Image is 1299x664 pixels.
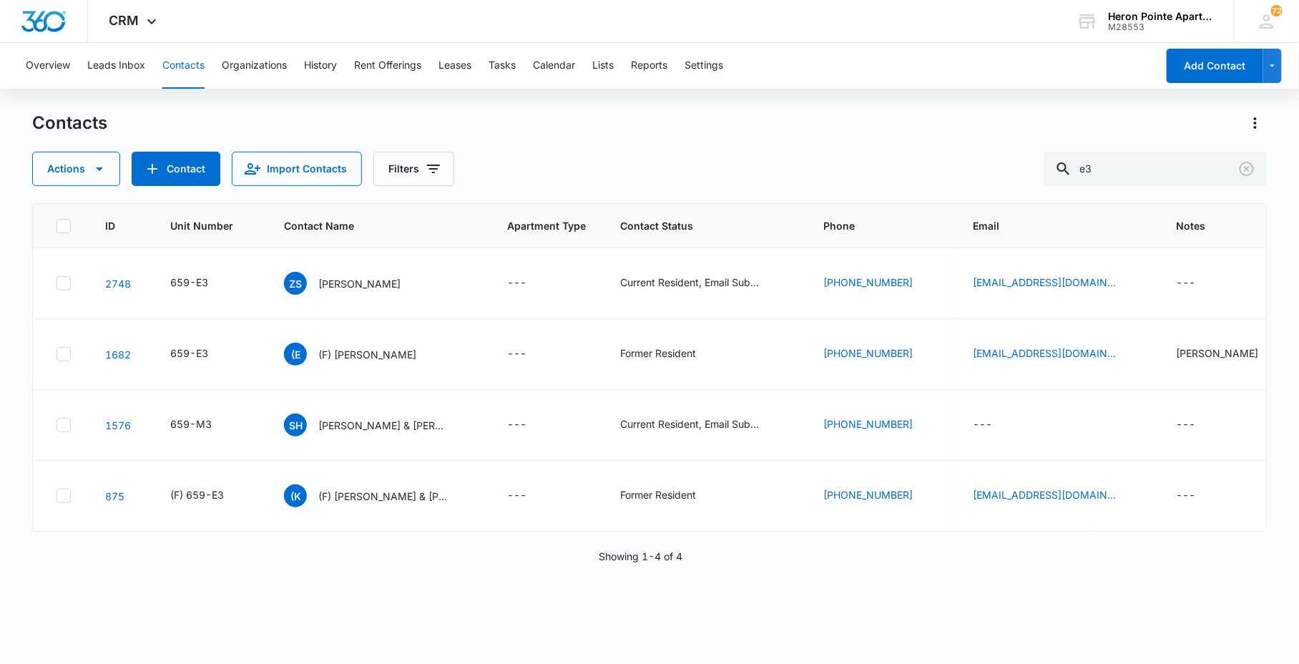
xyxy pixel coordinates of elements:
div: Apartment Type - - Select to Edit Field [507,487,552,504]
a: [PHONE_NUMBER] [823,346,913,361]
div: Email - zabryna.stevenzz@gmail.com - Select to Edit Field [973,275,1142,292]
a: [EMAIL_ADDRESS][DOMAIN_NAME] [973,346,1116,361]
div: --- [507,275,526,292]
p: (F) [PERSON_NAME] [318,347,416,362]
div: notifications count [1271,5,1283,16]
span: Email [973,218,1121,233]
button: Import Contacts [232,152,362,186]
div: --- [973,416,992,434]
button: Leads Inbox [87,43,145,89]
span: Contact Name [284,218,452,233]
div: Unit Number - 659-E3 - Select to Edit Field [170,346,234,363]
span: (E [284,343,307,366]
div: --- [1176,487,1195,504]
button: Contacts [162,43,205,89]
div: Unit Number - (F) 659-E3 - Select to Edit Field [170,487,250,504]
button: History [304,43,337,89]
div: --- [1176,275,1195,292]
div: Notes - - Select to Edit Field [1176,487,1221,504]
div: account id [1109,22,1213,32]
a: Navigate to contact details page for Samantha Hennessy & Dacota Warner [105,419,131,431]
div: Current Resident, Email Subscriber [620,416,763,431]
button: Lists [592,43,614,89]
div: Phone - (303) 775-0385 - Select to Edit Field [823,275,938,292]
span: 72 [1271,5,1283,16]
div: Email - - Select to Edit Field [973,416,1018,434]
a: [PHONE_NUMBER] [823,487,913,502]
div: Apartment Type - - Select to Edit Field [507,275,552,292]
button: Add Contact [132,152,220,186]
button: Overview [26,43,70,89]
span: (K [284,484,307,507]
div: Notes - - Select to Edit Field [1176,416,1221,434]
div: Former Resident [620,346,696,361]
span: CRM [109,13,139,28]
button: Add Contact [1167,49,1263,83]
span: Phone [823,218,918,233]
div: Apartment Type - - Select to Edit Field [507,346,552,363]
div: Contact Name - Zabryna Stevens - Select to Edit Field [284,272,426,295]
span: Contact Status [620,218,768,233]
p: (F) [PERSON_NAME] & [PERSON_NAME] [318,489,447,504]
a: Navigate to contact details page for (F) Estrella Gracia [105,348,131,361]
button: Settings [685,43,723,89]
a: [PHONE_NUMBER] [823,416,913,431]
span: ZS [284,272,307,295]
h1: Contacts [32,112,107,134]
a: Navigate to contact details page for Zabryna Stevens [105,278,131,290]
div: Contact Status - Current Resident, Email Subscriber - Select to Edit Field [620,416,789,434]
div: Apartment Type - - Select to Edit Field [507,416,552,434]
div: Unit Number - 659-M3 - Select to Edit Field [170,416,237,434]
button: Organizations [222,43,287,89]
div: 659-E3 [170,346,208,361]
div: 659-M3 [170,416,212,431]
button: Clear [1235,157,1258,180]
div: Phone - (970) 342-9413 - Select to Edit Field [823,416,938,434]
button: Rent Offerings [354,43,421,89]
div: --- [1176,416,1195,434]
span: Notes [1176,218,1284,233]
div: Email - Kimwiggins6231@gmail.com - Select to Edit Field [973,487,1142,504]
div: Unit Number - 659-E3 - Select to Edit Field [170,275,234,292]
p: [PERSON_NAME] & [PERSON_NAME] [318,418,447,433]
span: Unit Number [170,218,250,233]
span: Apartment Type [507,218,586,233]
button: Reports [631,43,667,89]
div: --- [507,346,526,363]
div: Phone - (567) 289-3309 - Select to Edit Field [823,346,938,363]
button: Tasks [489,43,516,89]
div: Contact Name - Samantha Hennessy & Dacota Warner - Select to Edit Field [284,414,473,436]
p: [PERSON_NAME] [318,276,401,291]
input: Search Contacts [1044,152,1267,186]
div: Current Resident, Email Subscriber [620,275,763,290]
div: 659-E3 [170,275,208,290]
button: Actions [32,152,120,186]
div: (F) 659-E3 [170,487,224,502]
div: Contact Name - (F) Kimberlie & Karla Wiggins - Select to Edit Field [284,484,473,507]
div: account name [1109,11,1213,22]
a: Navigate to contact details page for (F) Kimberlie & Karla Wiggins [105,490,124,502]
div: Phone - (303) 506-2027 - Select to Edit Field [823,487,938,504]
button: Filters [373,152,454,186]
p: Showing 1-4 of 4 [599,549,683,564]
div: Contact Status - Former Resident - Select to Edit Field [620,346,722,363]
div: Contact Status - Former Resident - Select to Edit Field [620,487,722,504]
a: [EMAIL_ADDRESS][DOMAIN_NAME] [973,275,1116,290]
span: ID [105,218,115,233]
a: [PHONE_NUMBER] [823,275,913,290]
div: --- [507,416,526,434]
div: Notes - Ariel Gutierrez-Perez - Select to Edit Field [1176,346,1284,363]
div: Email - estrellagracia19@gmail.com - Select to Edit Field [973,346,1142,363]
div: Contact Status - Current Resident, Email Subscriber - Select to Edit Field [620,275,789,292]
div: --- [507,487,526,504]
div: Former Resident [620,487,696,502]
button: Calendar [533,43,575,89]
span: SH [284,414,307,436]
a: [EMAIL_ADDRESS][DOMAIN_NAME] [973,487,1116,502]
button: Actions [1244,112,1267,135]
div: Notes - - Select to Edit Field [1176,275,1221,292]
div: [PERSON_NAME] [1176,346,1258,361]
button: Leases [438,43,471,89]
div: Contact Name - (F) Estrella Gracia - Select to Edit Field [284,343,442,366]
